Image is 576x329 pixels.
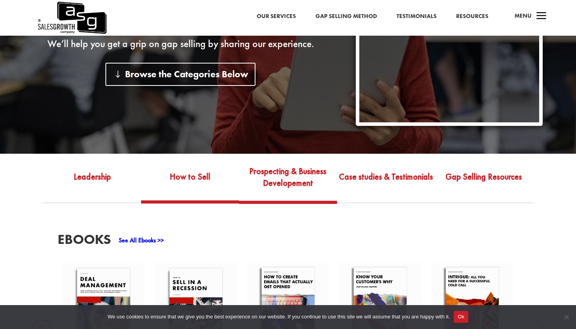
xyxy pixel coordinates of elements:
[43,164,141,200] a: Leadership
[315,11,377,22] a: Gap Selling Method
[534,9,549,24] span: a
[359,21,539,122] iframe: 15 Cold Email Patterns to Break to Get Replies
[105,63,255,86] a: Browse the Categories Below
[435,164,533,200] a: Gap Selling Resources
[454,311,468,323] button: Ok
[337,164,435,200] a: Case studies & Testimonials
[397,11,437,22] a: Testimonials
[514,12,532,20] span: Menu
[108,313,450,321] span: We use cookies to ensure that we give you the best experience on our website. If you continue to ...
[239,164,337,201] a: Prospecting & Business Developement
[562,313,570,321] span: No
[58,233,111,250] h3: EBooks
[257,11,296,22] a: Our Services
[141,164,239,200] a: How to Sell
[456,11,488,22] a: Resources
[33,39,328,49] p: We’ll help you get a grip on gap selling by sharing our experience.
[119,236,164,244] a: See All Ebooks >>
